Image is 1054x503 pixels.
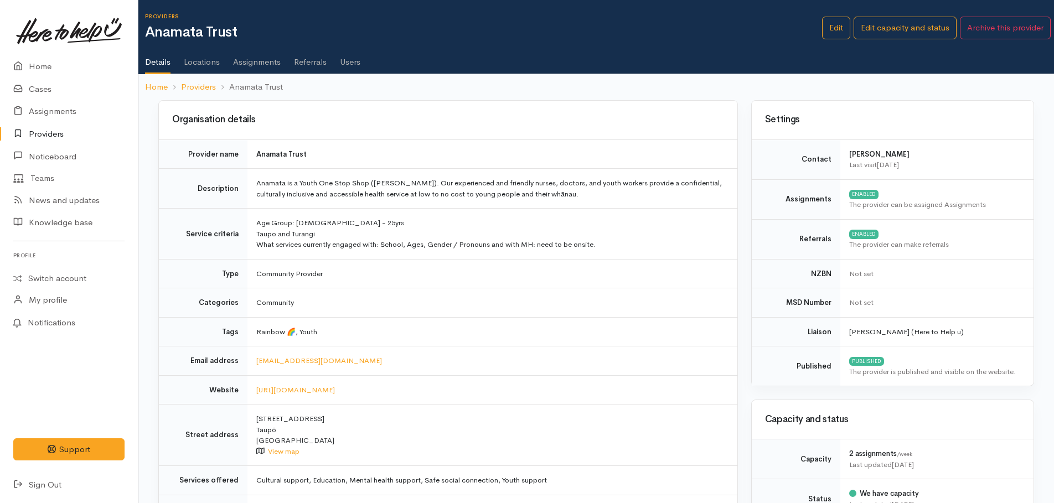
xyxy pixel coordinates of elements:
a: Users [340,43,360,74]
td: Email address [159,346,247,376]
div: ENABLED [849,190,879,199]
td: NZBN [752,259,840,288]
div: The provider is published and visible on the website. [849,366,1020,377]
td: Liaison [752,317,840,346]
time: [DATE] [892,460,914,469]
div: The provider can make referrals [849,239,1020,250]
a: View map [268,447,299,456]
td: Description [159,169,247,209]
button: Archive this provider [960,17,1051,39]
td: Age Group: [DEMOGRAPHIC_DATA] - 25yrs Taupo and Turangi What services currently engaged with: Sch... [247,209,737,260]
time: [DATE] [877,160,899,169]
td: Tags [159,317,247,346]
nav: breadcrumb [138,74,1054,100]
div: PUBLISHED [849,357,884,366]
a: Edit [822,17,850,39]
td: [PERSON_NAME] (Here to Help u) [840,317,1034,346]
div: The provider can be assigned Assignments [849,199,1020,210]
td: Type [159,259,247,288]
a: Home [145,81,168,94]
div: Last visit [849,159,1020,170]
li: Anamata Trust [216,81,283,94]
a: Edit capacity and status [854,17,957,39]
td: Street address [159,405,247,466]
div: Not set [849,268,1020,279]
td: Referrals [752,219,840,259]
td: Anamata is a Youth One Stop Shop ([PERSON_NAME]). Our experienced and friendly nurses, doctors, a... [247,169,737,209]
td: Services offered [159,466,247,495]
td: Provider name [159,139,247,169]
td: Categories [159,288,247,318]
h6: Profile [13,248,125,263]
h3: Organisation details [172,115,724,125]
td: Capacity [752,439,840,479]
span: /week [897,451,912,458]
button: Support [13,438,125,461]
a: Locations [184,43,220,74]
h6: Providers [145,13,822,19]
td: Community Provider [247,259,737,288]
a: Assignments [233,43,281,74]
div: Not set [849,297,1020,308]
td: Rainbow 🌈, Youth [247,317,737,346]
div: We have capacity [849,488,1020,499]
a: Referrals [294,43,327,74]
td: MSD Number [752,288,840,318]
a: Providers [181,81,216,94]
b: Anamata Trust [256,149,307,159]
div: Last updated [849,459,1020,470]
a: Details [145,43,170,75]
h3: Settings [765,115,1020,125]
td: Service criteria [159,209,247,260]
b: [PERSON_NAME] [849,149,910,159]
div: 2 assignments [849,448,1020,459]
td: Cultural support, Education, Mental health support, Safe social connection, Youth support [247,466,737,495]
h1: Anamata Trust [145,24,822,40]
td: [STREET_ADDRESS] Taupō [GEOGRAPHIC_DATA] [247,405,737,466]
td: Assignments [752,179,840,219]
td: Community [247,288,737,318]
td: Website [159,375,247,405]
h3: Capacity and status [765,414,1020,425]
td: Published [752,346,840,386]
div: ENABLED [849,230,879,238]
td: Contact [752,139,840,179]
a: [EMAIL_ADDRESS][DOMAIN_NAME] [256,356,382,365]
a: [URL][DOMAIN_NAME] [256,385,335,395]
